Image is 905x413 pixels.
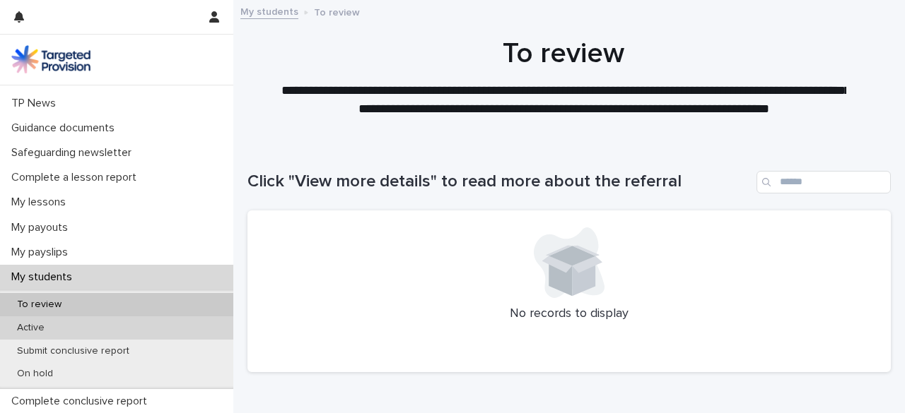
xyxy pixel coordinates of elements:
p: TP News [6,97,67,110]
p: My students [6,270,83,284]
p: Active [6,322,56,334]
p: To review [314,4,360,19]
p: Safeguarding newsletter [6,146,143,160]
p: No records to display [264,306,874,322]
img: M5nRWzHhSzIhMunXDL62 [11,45,90,73]
p: To review [6,299,73,311]
p: On hold [6,368,64,380]
h1: To review [247,37,880,71]
input: Search [757,171,891,193]
p: My lessons [6,196,77,209]
a: My students [240,3,298,19]
p: Complete a lesson report [6,171,148,184]
p: Submit conclusive report [6,345,141,357]
p: My payslips [6,246,79,259]
h1: Click "View more details" to read more about the referral [247,172,751,192]
p: Complete conclusive report [6,395,158,408]
p: Guidance documents [6,121,126,135]
p: My payouts [6,221,79,234]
